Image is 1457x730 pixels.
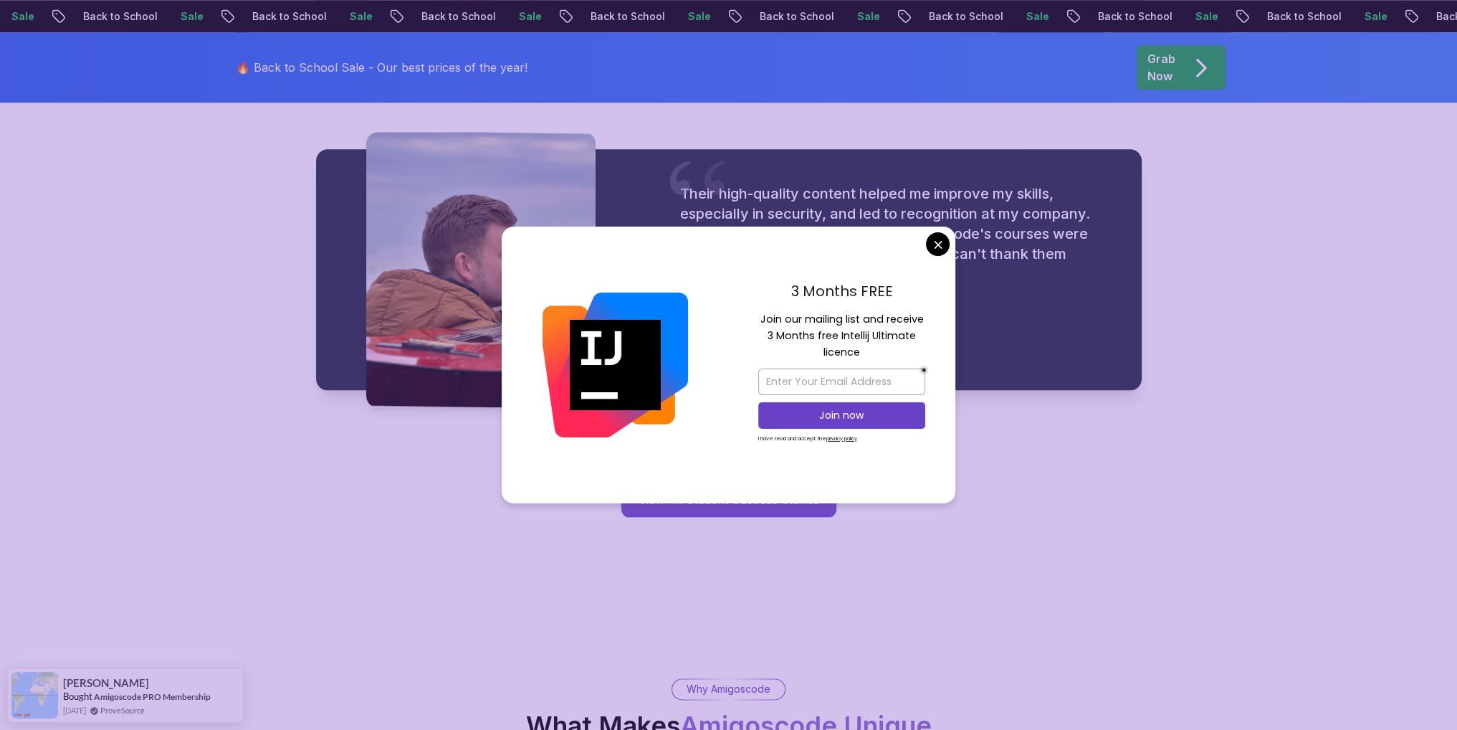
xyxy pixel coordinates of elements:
p: Why Amigoscode [687,682,770,696]
p: Back to School [56,9,153,24]
p: Back to School [902,9,999,24]
p: Sale [1337,9,1383,24]
span: [PERSON_NAME] [63,677,149,689]
a: ProveSource [100,704,145,716]
p: Their high-quality content helped me improve my skills, especially in security, and led to recogn... [680,184,1107,284]
p: Back to School [394,9,492,24]
p: Sale [323,9,368,24]
a: Amigoscode PRO Membership [94,691,211,702]
p: Back to School [225,9,323,24]
p: Grab Now [1147,50,1175,85]
p: Back to School [1240,9,1337,24]
p: 🔥 Back to School Sale - Our best prices of the year! [236,59,527,76]
img: Amir testimonial [366,132,596,407]
p: Back to School [1071,9,1168,24]
p: Sale [999,9,1045,24]
p: Back to School [732,9,830,24]
p: Sale [830,9,876,24]
span: Bought [63,691,92,702]
p: Sale [661,9,707,24]
img: provesource social proof notification image [11,672,58,719]
span: [DATE] [63,704,86,716]
p: Sale [492,9,538,24]
p: Sale [1168,9,1214,24]
p: Sale [153,9,199,24]
p: Back to School [563,9,661,24]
